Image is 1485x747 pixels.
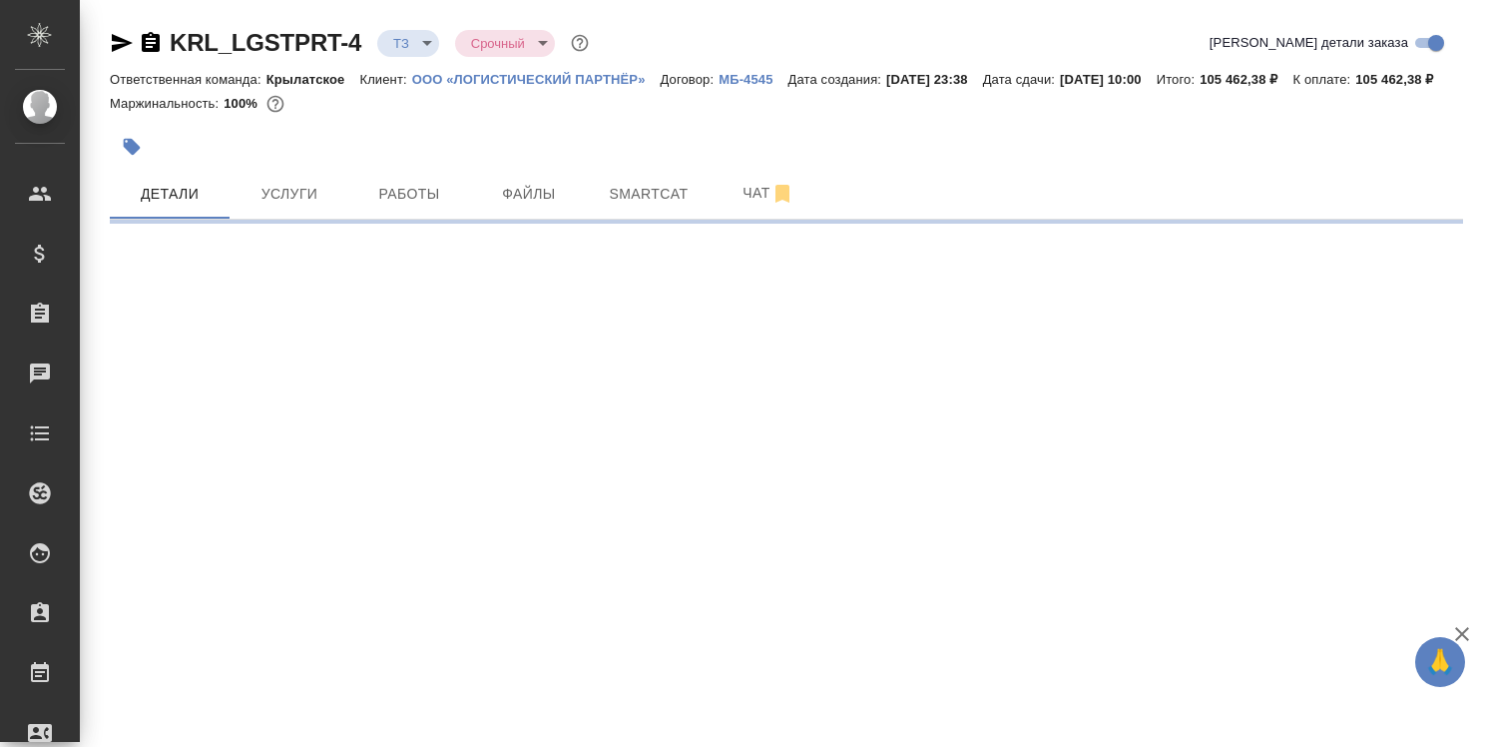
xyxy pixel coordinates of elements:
[465,35,531,52] button: Срочный
[377,30,439,57] div: ТЗ
[412,72,661,87] p: ООО «ЛОГИСТИЧЕСКИЙ ПАРТНЁР»
[1060,72,1157,87] p: [DATE] 10:00
[361,182,457,207] span: Работы
[266,72,360,87] p: Крылатское
[567,30,593,56] button: Доп статусы указывают на важность/срочность заказа
[886,72,983,87] p: [DATE] 23:38
[359,72,411,87] p: Клиент:
[1210,33,1408,53] span: [PERSON_NAME] детали заказа
[721,181,816,206] span: Чат
[110,96,224,111] p: Маржинальность:
[122,182,218,207] span: Детали
[224,96,262,111] p: 100%
[110,125,154,169] button: Добавить тэг
[170,29,361,56] a: KRL_LGSTPRT-4
[262,91,288,117] button: 0.00 RUB;
[412,70,661,87] a: ООО «ЛОГИСТИЧЕСКИЙ ПАРТНЁР»
[770,182,794,206] svg: Отписаться
[983,72,1060,87] p: Дата сдачи:
[387,35,415,52] button: ТЗ
[661,72,720,87] p: Договор:
[1423,641,1457,683] span: 🙏
[1292,72,1355,87] p: К оплате:
[1200,72,1292,87] p: 105 462,38 ₽
[601,182,697,207] span: Smartcat
[1355,72,1448,87] p: 105 462,38 ₽
[139,31,163,55] button: Скопировать ссылку
[719,70,787,87] a: МБ-4545
[1157,72,1200,87] p: Итого:
[1415,637,1465,687] button: 🙏
[481,182,577,207] span: Файлы
[719,72,787,87] p: МБ-4545
[788,72,886,87] p: Дата создания:
[110,72,266,87] p: Ответственная команда:
[455,30,555,57] div: ТЗ
[242,182,337,207] span: Услуги
[110,31,134,55] button: Скопировать ссылку для ЯМессенджера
